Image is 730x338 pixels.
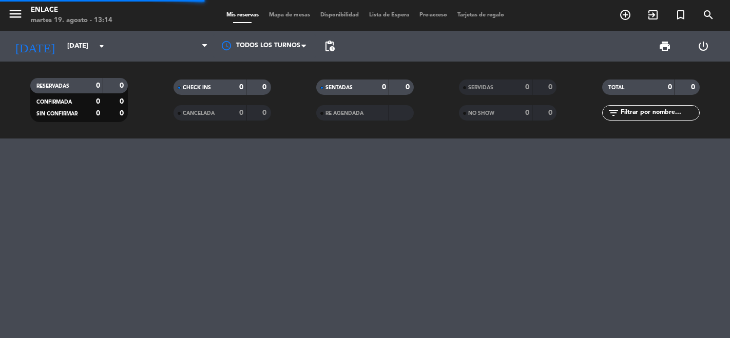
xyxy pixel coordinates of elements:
strong: 0 [120,82,126,89]
strong: 0 [96,82,100,89]
strong: 0 [239,84,243,91]
i: turned_in_not [675,9,687,21]
i: exit_to_app [647,9,659,21]
span: NO SHOW [468,111,494,116]
span: Mapa de mesas [264,12,315,18]
strong: 0 [382,84,386,91]
i: search [702,9,715,21]
span: Tarjetas de regalo [452,12,509,18]
div: Enlace [31,5,112,15]
div: martes 19. agosto - 13:14 [31,15,112,26]
input: Filtrar por nombre... [620,107,699,118]
div: LOG OUT [684,31,723,62]
strong: 0 [262,84,268,91]
span: Disponibilidad [315,12,364,18]
span: RESERVADAS [36,84,69,89]
i: filter_list [607,107,620,119]
strong: 0 [96,110,100,117]
i: [DATE] [8,35,62,57]
span: pending_actions [323,40,336,52]
span: Pre-acceso [414,12,452,18]
strong: 0 [691,84,697,91]
i: arrow_drop_down [95,40,108,52]
i: add_circle_outline [619,9,631,21]
strong: 0 [668,84,672,91]
button: menu [8,6,23,25]
strong: 0 [239,109,243,116]
i: power_settings_new [697,40,709,52]
strong: 0 [120,110,126,117]
span: CONFIRMADA [36,100,72,105]
span: CHECK INS [183,85,211,90]
span: Mis reservas [221,12,264,18]
strong: 0 [120,98,126,105]
strong: 0 [525,109,529,116]
span: RE AGENDADA [325,111,363,116]
span: SERVIDAS [468,85,493,90]
strong: 0 [406,84,412,91]
strong: 0 [262,109,268,116]
strong: 0 [525,84,529,91]
strong: 0 [96,98,100,105]
span: SENTADAS [325,85,353,90]
span: TOTAL [608,85,624,90]
i: menu [8,6,23,22]
strong: 0 [548,109,554,116]
span: CANCELADA [183,111,215,116]
span: print [659,40,671,52]
span: SIN CONFIRMAR [36,111,78,116]
strong: 0 [548,84,554,91]
span: Lista de Espera [364,12,414,18]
